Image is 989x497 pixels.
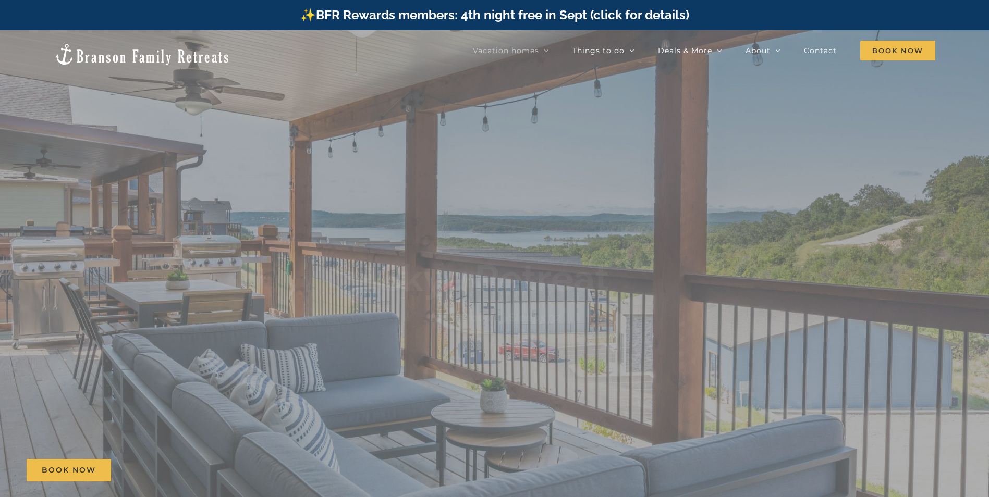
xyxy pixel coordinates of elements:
a: Book Now [27,459,111,481]
span: About [746,47,771,54]
a: About [746,40,780,61]
a: ✨BFR Rewards members: 4th night free in Sept (click for details) [300,7,689,22]
span: Deals & More [658,47,712,54]
a: Vacation homes [473,40,549,61]
nav: Main Menu [473,40,935,61]
span: Contact [804,47,837,54]
a: Things to do [572,40,634,61]
span: Things to do [572,47,625,54]
span: Book Now [860,41,935,60]
a: Contact [804,40,837,61]
a: Deals & More [658,40,722,61]
h3: 10 Bedrooms | Sleeps 32 [429,310,561,324]
img: Branson Family Retreats Logo [54,43,230,66]
span: Vacation homes [473,47,539,54]
span: Book Now [42,466,96,475]
b: Skye Retreat [380,256,609,300]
